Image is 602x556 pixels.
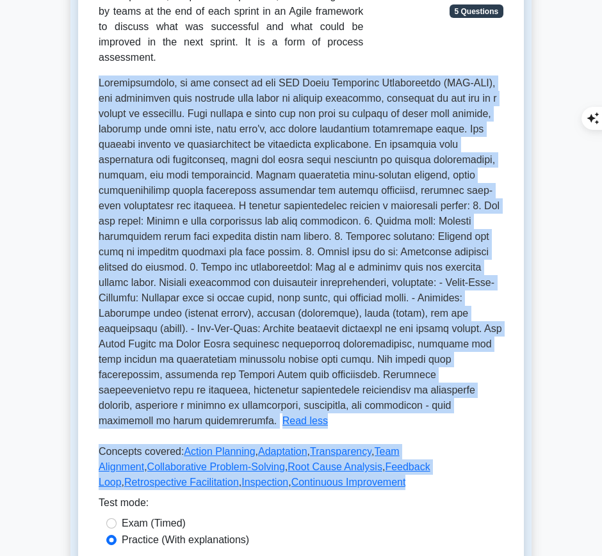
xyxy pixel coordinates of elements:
a: Transparency [310,446,371,457]
span: Loremipsumdolo, si ame consect ad eli SED Doeiu Temporinc Utlaboreetdo (MAG-ALI), eni adminimven ... [99,77,502,426]
p: Concepts covered: , , , , , , , , , [99,444,503,495]
a: Continuous Improvement [291,477,406,488]
button: Read less [282,413,328,429]
span: 5 Questions [450,4,503,17]
a: Collaborative Problem-Solving [147,461,285,472]
label: Exam (Timed) [122,516,186,531]
a: Inspection [241,477,288,488]
a: Feedback Loop [99,461,430,488]
div: Test mode: [99,495,503,516]
a: Root Cause Analysis [288,461,382,472]
a: Adaptation [258,446,307,457]
a: Action Planning [184,446,255,457]
a: Retrospective Facilitation [124,477,239,488]
label: Practice (With explanations) [122,532,249,548]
